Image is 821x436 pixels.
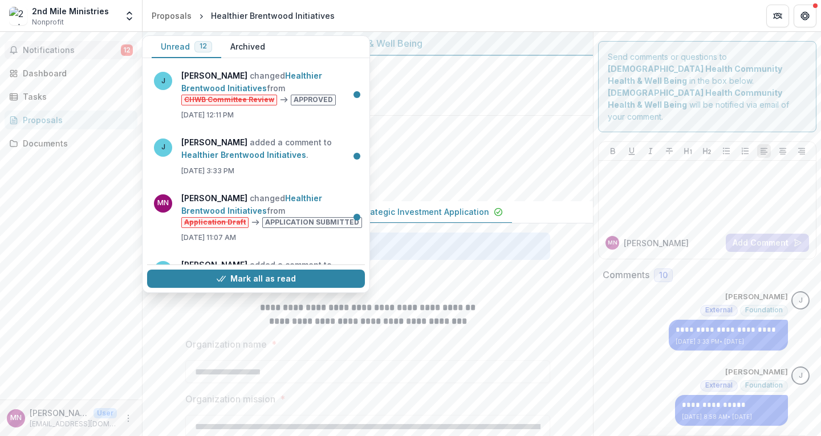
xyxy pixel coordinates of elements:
[745,381,783,389] span: Foundation
[738,144,752,158] button: Ordered List
[799,372,803,380] div: Jennifer
[181,70,358,105] p: changed from
[5,134,137,153] a: Documents
[23,46,121,55] span: Notifications
[598,41,816,132] div: Send comments or questions to in the box below. will be notified via email of your comment.
[603,270,649,280] h2: Comments
[799,297,803,304] div: Jennifer
[23,114,128,126] div: Proposals
[181,259,358,284] p: added a comment to .
[705,381,733,389] span: External
[624,237,689,249] p: [PERSON_NAME]
[720,144,733,158] button: Bullet List
[5,111,137,129] a: Proposals
[121,411,135,425] button: More
[121,5,137,27] button: Open entity switcher
[725,366,788,378] p: [PERSON_NAME]
[681,144,695,158] button: Heading 1
[152,36,221,58] button: Unread
[121,44,133,56] span: 12
[726,234,809,252] button: Add Comment
[766,5,789,27] button: Partners
[705,306,733,314] span: External
[663,144,676,158] button: Strike
[10,414,22,422] div: Marc Nettleton
[776,144,790,158] button: Align Center
[23,91,128,103] div: Tasks
[608,240,617,246] div: Marc Nettleton
[725,291,788,303] p: [PERSON_NAME]
[5,41,137,59] button: Notifications12
[181,71,322,93] a: Healthier Brentwood Initiatives
[152,10,192,22] div: Proposals
[676,337,781,346] p: [DATE] 3:33 PM • [DATE]
[147,270,365,288] button: Mark all as read
[625,144,639,158] button: Underline
[700,144,714,158] button: Heading 2
[324,206,489,218] p: BH FY25 Strategic Investment Application
[200,42,207,50] span: 12
[211,10,335,22] div: Healthier Brentwood Initiatives
[30,419,117,429] p: [EMAIL_ADDRESS][DOMAIN_NAME]
[5,87,137,106] a: Tasks
[608,88,782,109] strong: [DEMOGRAPHIC_DATA] Health Community Health & Well Being
[659,271,668,280] span: 10
[32,17,64,27] span: Nonprofit
[794,5,816,27] button: Get Help
[30,407,89,419] p: [PERSON_NAME]
[5,64,137,83] a: Dashboard
[23,67,128,79] div: Dashboard
[181,136,358,161] p: added a comment to .
[32,5,109,17] div: 2nd Mile Ministries
[181,192,367,228] p: changed from
[795,144,808,158] button: Align Right
[221,36,274,58] button: Archived
[185,392,275,406] p: Organization mission
[94,408,117,418] p: User
[181,193,322,215] a: Healthier Brentwood Initiatives
[9,7,27,25] img: 2nd Mile Ministries
[606,144,620,158] button: Bold
[682,413,781,421] p: [DATE] 8:58 AM • [DATE]
[23,137,128,149] div: Documents
[757,144,771,158] button: Align Left
[147,7,339,24] nav: breadcrumb
[147,7,196,24] a: Proposals
[181,150,306,160] a: Healthier Brentwood Initiatives
[644,144,657,158] button: Italicize
[745,306,783,314] span: Foundation
[608,64,782,85] strong: [DEMOGRAPHIC_DATA] Health Community Health & Well Being
[185,337,267,351] p: Organization name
